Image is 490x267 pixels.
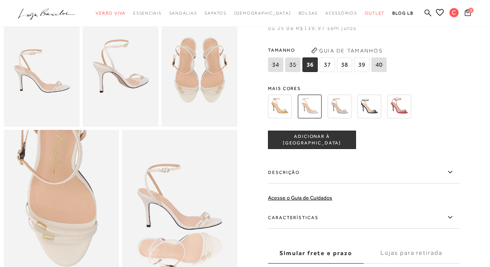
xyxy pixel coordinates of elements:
[268,44,389,56] span: Tamanho
[162,13,237,127] img: image
[204,11,226,15] span: Sapatos
[96,11,126,15] span: Verão Viva
[204,6,226,20] a: categoryNavScreenReaderText
[268,131,356,149] button: ADICIONAR À [GEOGRAPHIC_DATA]
[365,6,385,20] a: categoryNavScreenReaderText
[268,195,332,201] a: Acesse o Guia de Cuidados
[387,95,411,118] img: SANDÁLIA DE TIRAS ULTRA FINAS EM COURO VERMELHO PIMENTA DE SALTO ALTO FINO
[268,57,283,72] span: 34
[371,57,387,72] span: 40
[268,95,292,118] img: SANDÁLIA DE TIRAS ULTRA FINAS EM COURO DOURADO DE SALTO ALTO FINO
[392,6,413,20] a: BLOG LB
[234,11,291,15] span: [DEMOGRAPHIC_DATA]
[309,44,385,57] button: Guia de Tamanhos
[392,11,413,15] span: BLOG LB
[268,243,364,264] label: Simular frete e prazo
[234,6,291,20] a: noSubCategoriesText
[285,57,301,72] span: 35
[320,57,335,72] span: 37
[468,8,474,13] span: 2
[446,8,462,20] button: C
[268,86,459,91] span: Mais cores
[449,8,459,17] span: C
[169,6,197,20] a: categoryNavScreenReaderText
[365,11,385,15] span: Outlet
[354,57,369,72] span: 39
[298,95,322,118] img: SANDÁLIA DE TIRAS ULTRA FINAS EM COURO OFF WHITE DE SALTO ALTO FINO
[268,25,356,31] span: ou 2x de R$139,97 sem juros
[462,8,473,19] button: 2
[83,13,158,127] img: image
[325,11,357,15] span: Acessórios
[133,6,162,20] a: categoryNavScreenReaderText
[358,95,381,118] img: SANDÁLIA DE TIRAS ULTRA FINAS EM COURO PRETO DE SALTO ALTO FINO
[299,11,318,15] span: Bolsas
[328,95,351,118] img: SANDÁLIA DE TIRAS ULTRA FINAS EM COURO PRATA DE SALTO ALTO FINO
[325,6,357,20] a: categoryNavScreenReaderText
[268,161,459,183] label: Descrição
[4,13,80,127] img: image
[337,57,352,72] span: 38
[364,243,459,264] label: Lojas para retirada
[268,133,356,147] span: ADICIONAR À [GEOGRAPHIC_DATA]
[96,6,126,20] a: categoryNavScreenReaderText
[268,206,459,229] label: Características
[302,57,318,72] span: 36
[299,6,318,20] a: categoryNavScreenReaderText
[133,11,162,15] span: Essenciais
[169,11,197,15] span: Sandálias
